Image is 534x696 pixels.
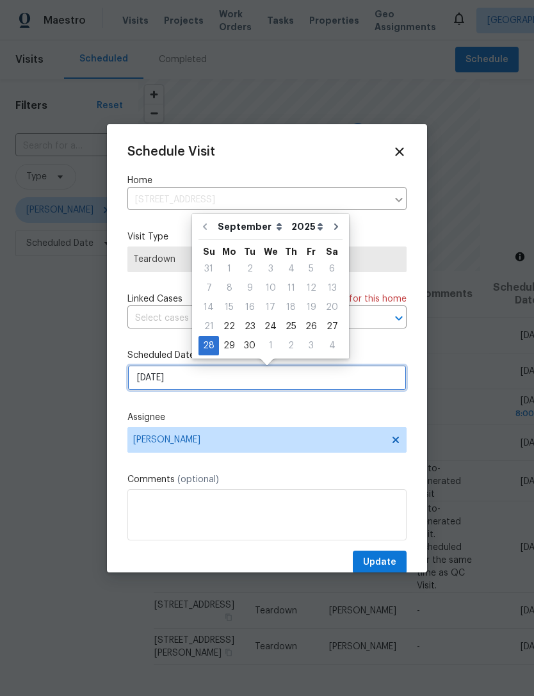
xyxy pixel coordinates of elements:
div: Sun Sep 21 2025 [198,317,219,336]
abbr: Thursday [285,247,297,256]
div: Wed Oct 01 2025 [260,336,281,355]
span: Close [392,145,407,159]
span: Teardown [133,253,401,266]
div: 3 [260,260,281,278]
div: 28 [198,337,219,355]
button: Open [390,309,408,327]
div: 23 [239,318,260,336]
div: 29 [219,337,239,355]
div: Mon Sep 22 2025 [219,317,239,336]
button: Go to previous month [195,214,214,239]
div: Sun Aug 31 2025 [198,259,219,279]
div: Thu Oct 02 2025 [281,336,301,355]
div: 3 [301,337,321,355]
abbr: Tuesday [244,247,255,256]
div: Wed Sep 24 2025 [260,317,281,336]
div: Fri Sep 05 2025 [301,259,321,279]
abbr: Saturday [326,247,338,256]
label: Home [127,174,407,187]
div: Mon Sep 29 2025 [219,336,239,355]
abbr: Wednesday [264,247,278,256]
div: 5 [301,260,321,278]
div: 2 [281,337,301,355]
div: Tue Sep 02 2025 [239,259,260,279]
abbr: Friday [307,247,316,256]
div: 6 [321,260,343,278]
div: 2 [239,260,260,278]
div: Sat Sep 13 2025 [321,279,343,298]
span: [PERSON_NAME] [133,435,384,445]
div: Fri Sep 19 2025 [301,298,321,317]
span: Schedule Visit [127,145,215,158]
div: 1 [260,337,281,355]
div: 15 [219,298,239,316]
div: 21 [198,318,219,336]
div: Wed Sep 03 2025 [260,259,281,279]
input: M/D/YYYY [127,365,407,391]
div: 26 [301,318,321,336]
div: Fri Sep 12 2025 [301,279,321,298]
div: 22 [219,318,239,336]
div: Sun Sep 07 2025 [198,279,219,298]
div: 24 [260,318,281,336]
div: Sat Sep 06 2025 [321,259,343,279]
label: Comments [127,473,407,486]
div: Fri Sep 26 2025 [301,317,321,336]
div: 31 [198,260,219,278]
div: Thu Sep 18 2025 [281,298,301,317]
div: 4 [321,337,343,355]
div: 17 [260,298,281,316]
select: Month [214,217,288,236]
div: Thu Sep 04 2025 [281,259,301,279]
div: Thu Sep 11 2025 [281,279,301,298]
div: 20 [321,298,343,316]
button: Update [353,551,407,574]
div: Wed Sep 17 2025 [260,298,281,317]
div: 16 [239,298,260,316]
label: Visit Type [127,231,407,243]
div: Thu Sep 25 2025 [281,317,301,336]
span: Update [363,554,396,571]
div: 27 [321,318,343,336]
div: 14 [198,298,219,316]
div: 11 [281,279,301,297]
div: 19 [301,298,321,316]
div: Fri Oct 03 2025 [301,336,321,355]
div: Sat Oct 04 2025 [321,336,343,355]
abbr: Monday [222,247,236,256]
label: Scheduled Date [127,349,407,362]
div: 1 [219,260,239,278]
select: Year [288,217,327,236]
div: 25 [281,318,301,336]
div: 18 [281,298,301,316]
label: Assignee [127,411,407,424]
div: 9 [239,279,260,297]
div: Sat Sep 20 2025 [321,298,343,317]
div: 12 [301,279,321,297]
div: Tue Sep 23 2025 [239,317,260,336]
div: 10 [260,279,281,297]
div: Mon Sep 01 2025 [219,259,239,279]
input: Enter in an address [127,190,387,210]
div: 13 [321,279,343,297]
div: Sun Sep 14 2025 [198,298,219,317]
div: 7 [198,279,219,297]
input: Select cases [127,309,371,328]
div: 30 [239,337,260,355]
div: 8 [219,279,239,297]
div: Tue Sep 09 2025 [239,279,260,298]
div: Tue Sep 16 2025 [239,298,260,317]
div: Tue Sep 30 2025 [239,336,260,355]
div: Mon Sep 08 2025 [219,279,239,298]
div: Sat Sep 27 2025 [321,317,343,336]
div: Sun Sep 28 2025 [198,336,219,355]
abbr: Sunday [203,247,215,256]
div: Mon Sep 15 2025 [219,298,239,317]
div: Wed Sep 10 2025 [260,279,281,298]
span: Linked Cases [127,293,182,305]
button: Go to next month [327,214,346,239]
span: (optional) [177,475,219,484]
div: 4 [281,260,301,278]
